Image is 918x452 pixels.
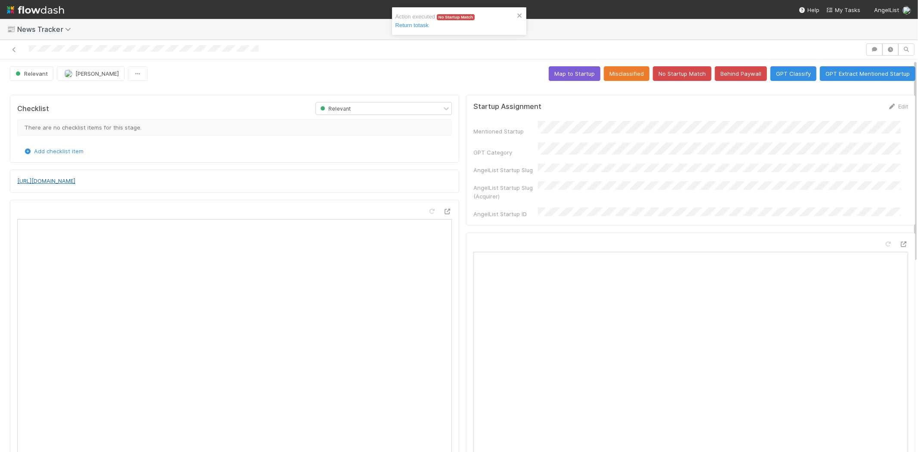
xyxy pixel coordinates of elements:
[903,6,911,15] img: avatar_1a1d5361-16dd-4910-a949-020dcd9f55a3.png
[473,183,538,201] div: AngelList Startup Slug (Acquirer)
[473,148,538,157] div: GPT Category
[17,177,75,184] a: [URL][DOMAIN_NAME]
[653,66,711,81] button: No Startup Match
[17,25,75,34] span: News Tracker
[396,22,429,28] a: Return totask
[64,69,73,78] img: avatar_1a1d5361-16dd-4910-a949-020dcd9f55a3.png
[549,66,600,81] button: Map to Startup
[14,70,48,77] span: Relevant
[17,105,49,113] h5: Checklist
[770,66,816,81] button: GPT Classify
[473,127,538,136] div: Mentioned Startup
[473,166,538,174] div: AngelList Startup Slug
[24,148,83,155] a: Add checklist item
[17,119,452,136] div: There are no checklist items for this stage.
[75,70,119,77] span: [PERSON_NAME]
[57,66,124,81] button: [PERSON_NAME]
[826,6,860,13] span: My Tasks
[604,66,649,81] button: Misclassified
[874,6,899,13] span: AngelList
[473,210,538,218] div: AngelList Startup ID
[7,3,64,17] img: logo-inverted-e16ddd16eac7371096b0.svg
[10,66,53,81] button: Relevant
[715,66,767,81] button: Behind Paywall
[7,25,15,33] span: 📰
[437,14,475,21] span: No Startup Match
[820,66,915,81] button: GPT Extract Mentioned Startup
[473,102,541,111] h5: Startup Assignment
[318,105,351,112] span: Relevant
[888,103,908,110] a: Edit
[396,13,475,28] span: Action executed
[517,11,523,19] button: close
[799,6,819,14] div: Help
[826,6,860,14] a: My Tasks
